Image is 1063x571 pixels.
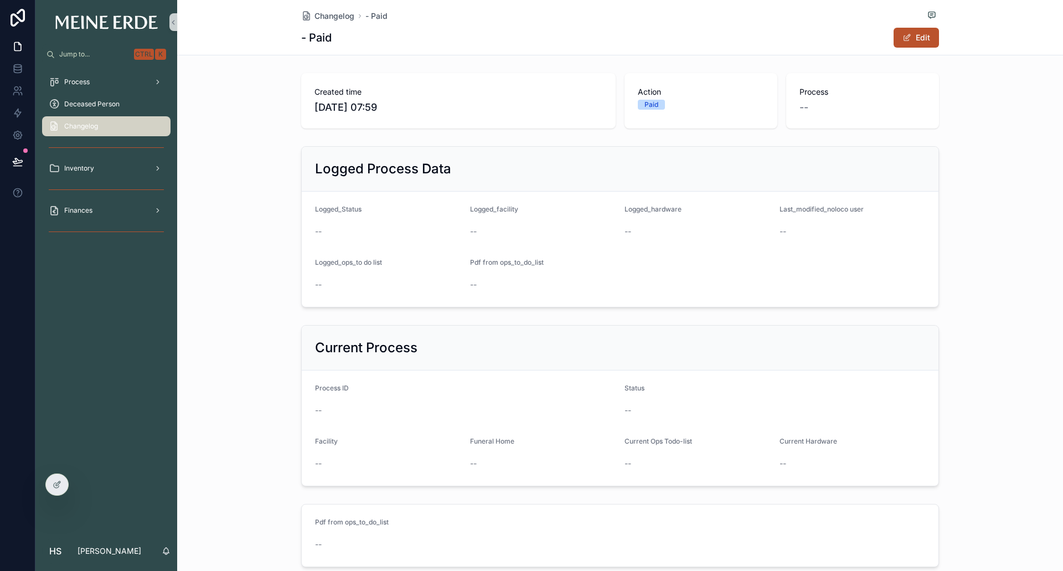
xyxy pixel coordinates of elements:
span: [DATE] 07:59 [314,100,602,115]
span: Created time [314,86,602,97]
p: [PERSON_NAME] [78,546,141,557]
span: -- [780,458,786,469]
span: -- [780,226,786,237]
a: Process [42,72,171,92]
span: Logged_Status [315,205,362,213]
span: -- [470,458,477,469]
span: Pdf from ops_to_do_list [315,518,389,526]
a: Changelog [301,11,354,22]
img: App logo [55,16,158,29]
span: Logged_hardware [625,205,682,213]
span: -- [315,539,322,550]
span: Current Hardware [780,437,837,445]
span: HS [49,544,61,558]
span: Changelog [64,122,98,131]
span: Process ID [315,384,349,392]
iframe: Spotlight [1,53,21,73]
span: -- [470,279,477,290]
button: Jump to...CtrlK [42,44,171,64]
span: K [156,50,165,59]
a: - Paid [365,11,388,22]
span: -- [625,458,631,469]
div: Paid [644,100,658,110]
a: Finances [42,200,171,220]
a: Inventory [42,158,171,178]
a: Deceased Person [42,94,171,114]
span: Pdf from ops_to_do_list [470,258,544,266]
span: Status [625,384,644,392]
span: Inventory [64,164,94,173]
span: -- [625,405,631,416]
span: -- [470,226,477,237]
span: Jump to... [59,50,130,59]
span: Action [638,86,764,97]
span: Process [64,78,90,86]
span: -- [315,405,322,416]
span: Logged_ops_to do list [315,258,382,266]
span: Deceased Person [64,100,120,109]
h2: Logged Process Data [315,160,451,178]
span: Last_modified_noloco user [780,205,864,213]
span: -- [315,458,322,469]
span: -- [799,100,808,115]
span: Process [799,86,926,97]
span: -- [315,279,322,290]
div: scrollable content [35,64,177,255]
span: Changelog [314,11,354,22]
a: Changelog [42,116,171,136]
h2: Current Process [315,339,417,357]
span: Finances [64,206,92,215]
span: Funeral Home [470,437,514,445]
span: -- [625,226,631,237]
span: Current Ops Todo-list [625,437,692,445]
span: Ctrl [134,49,154,60]
span: Facility [315,437,338,445]
span: -- [315,226,322,237]
span: Logged_facility [470,205,518,213]
h1: - Paid [301,30,332,45]
button: Edit [894,28,939,48]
